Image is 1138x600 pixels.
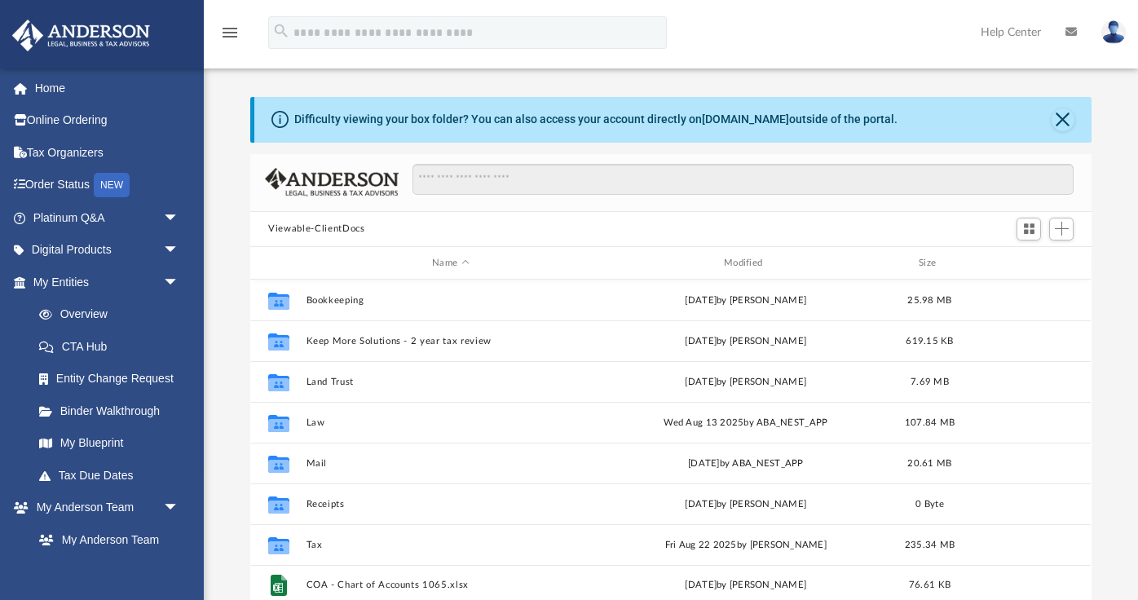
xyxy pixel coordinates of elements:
[11,136,204,169] a: Tax Organizers
[23,330,204,363] a: CTA Hub
[307,377,595,387] button: Land Trust
[268,222,364,236] button: Viewable-ClientDocs
[1049,218,1074,240] button: Add
[220,31,240,42] a: menu
[307,295,595,306] button: Bookkeeping
[602,375,890,390] div: [DATE] by [PERSON_NAME]
[908,459,952,468] span: 20.61 MB
[602,334,890,349] div: [DATE] by [PERSON_NAME]
[898,256,963,271] div: Size
[23,363,204,395] a: Entity Change Request
[906,337,954,346] span: 619.15 KB
[602,416,890,430] div: Wed Aug 13 2025 by ABA_NEST_APP
[94,173,130,197] div: NEW
[905,540,955,549] span: 235.34 MB
[702,112,789,126] a: [DOMAIN_NAME]
[307,540,595,550] button: Tax
[602,497,890,512] div: [DATE] by [PERSON_NAME]
[602,256,890,271] div: Modified
[11,234,204,267] a: Digital Productsarrow_drop_down
[163,201,196,235] span: arrow_drop_down
[1101,20,1126,44] img: User Pic
[602,457,890,471] div: [DATE] by ABA_NEST_APP
[23,427,196,460] a: My Blueprint
[908,296,952,305] span: 25.98 MB
[970,256,1084,271] div: id
[307,580,595,591] button: COA - Chart of Accounts 1065.xlsx
[602,579,890,593] div: [DATE] by [PERSON_NAME]
[294,111,898,128] div: Difficulty viewing your box folder? You can also access your account directly on outside of the p...
[23,298,204,331] a: Overview
[7,20,155,51] img: Anderson Advisors Platinum Portal
[911,377,949,386] span: 7.69 MB
[23,395,204,427] a: Binder Walkthrough
[1052,108,1074,131] button: Close
[11,169,204,202] a: Order StatusNEW
[905,418,955,427] span: 107.84 MB
[11,492,196,524] a: My Anderson Teamarrow_drop_down
[602,293,890,308] div: [DATE] by [PERSON_NAME]
[258,256,298,271] div: id
[11,104,204,137] a: Online Ordering
[909,581,951,590] span: 76.61 KB
[272,22,290,40] i: search
[307,336,595,346] button: Keep More Solutions - 2 year tax review
[23,459,204,492] a: Tax Due Dates
[916,500,945,509] span: 0 Byte
[307,499,595,510] button: Receipts
[163,266,196,299] span: arrow_drop_down
[220,23,240,42] i: menu
[23,523,187,556] a: My Anderson Team
[306,256,594,271] div: Name
[307,458,595,469] button: Mail
[163,492,196,525] span: arrow_drop_down
[307,417,595,428] button: Law
[11,266,204,298] a: My Entitiesarrow_drop_down
[11,72,204,104] a: Home
[163,234,196,267] span: arrow_drop_down
[11,201,204,234] a: Platinum Q&Aarrow_drop_down
[602,538,890,553] div: Fri Aug 22 2025 by [PERSON_NAME]
[412,164,1074,195] input: Search files and folders
[1017,218,1041,240] button: Switch to Grid View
